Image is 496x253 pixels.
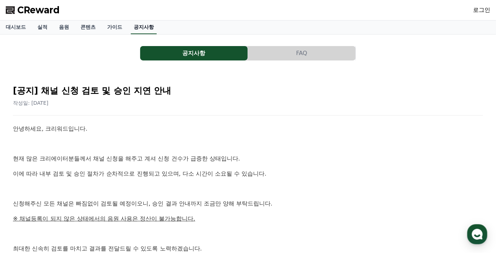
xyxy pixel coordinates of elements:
a: 로그인 [473,6,490,14]
p: 신청해주신 모든 채널은 빠짐없이 검토될 예정이오니, 승인 결과 안내까지 조금만 양해 부탁드립니다. [13,199,483,208]
span: CReward [17,4,60,16]
p: 현재 많은 크리에이터분들께서 채널 신청을 해주고 계셔 신청 건수가 급증한 상태입니다. [13,154,483,163]
span: 홈 [23,204,27,210]
span: 설정 [111,204,120,210]
a: 가이드 [101,21,128,34]
a: 홈 [2,193,47,211]
h2: [공지] 채널 신청 검토 및 승인 지연 안내 [13,85,483,96]
a: 공지사항 [131,21,157,34]
a: 콘텐츠 [75,21,101,34]
a: 실적 [32,21,53,34]
a: 대화 [47,193,93,211]
a: CReward [6,4,60,16]
u: ※ 채널등록이 되지 않은 상태에서의 음원 사용은 정산이 불가능합니다. [13,215,195,222]
button: FAQ [248,46,355,60]
button: 공지사항 [140,46,248,60]
a: 설정 [93,193,138,211]
span: 작성일: [DATE] [13,100,49,106]
p: 이에 따라 내부 검토 및 승인 절차가 순차적으로 진행되고 있으며, 다소 시간이 소요될 수 있습니다. [13,169,483,179]
p: 안녕하세요, 크리워드입니다. [13,124,483,134]
span: 대화 [66,204,74,210]
a: 음원 [53,21,75,34]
